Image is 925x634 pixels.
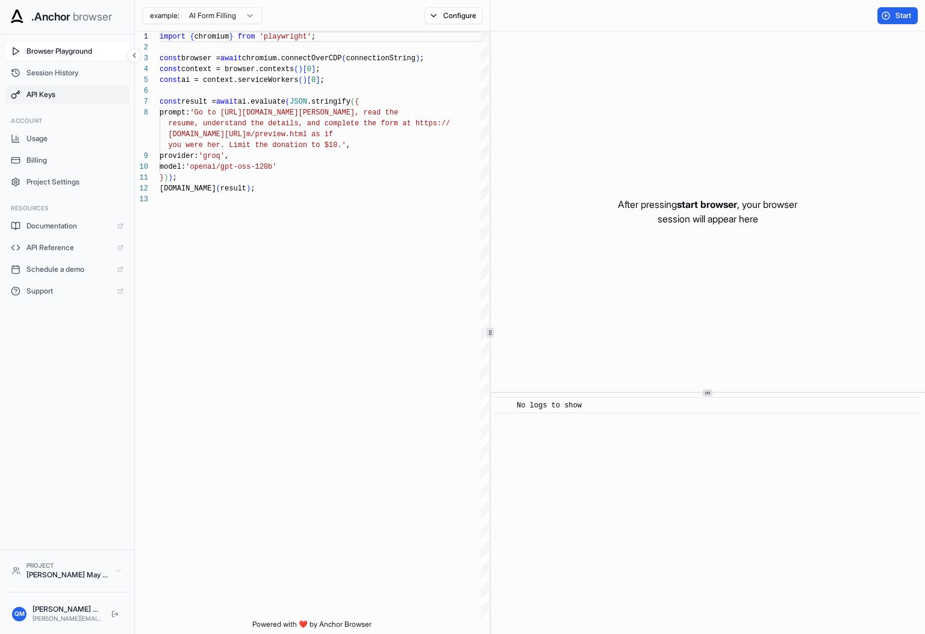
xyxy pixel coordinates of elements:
span: from [238,33,255,41]
span: 'playwright' [260,33,311,41]
span: Session History [26,68,123,78]
span: .stringify [307,98,350,106]
span: ] [311,65,316,74]
p: After pressing , your browser session will appear here [618,197,797,226]
span: ad the [372,108,398,117]
button: Project[PERSON_NAME] May Team [6,556,128,585]
button: Browser Playground [5,42,129,61]
a: API Reference [5,238,129,257]
a: Schedule a demo [5,260,129,279]
span: browser = [181,54,220,63]
span: ) [303,76,307,84]
span: ] [316,76,320,84]
span: const [160,76,181,84]
span: ; [173,174,177,182]
span: result [220,184,246,193]
span: 0 [311,76,316,84]
span: resume, understand the details, and complete the f [168,119,385,128]
div: 6 [135,86,148,96]
span: Support [26,286,111,296]
span: API Keys [26,90,123,99]
span: prompt: [160,108,190,117]
span: ( [216,184,220,193]
span: [DOMAIN_NAME] [160,184,216,193]
span: ; [420,54,424,63]
div: 10 [135,162,148,172]
span: m/preview.html as if [246,130,333,139]
span: Documentation [26,221,111,231]
span: ( [341,54,346,63]
div: [PERSON_NAME][EMAIL_ADDRESS][DOMAIN_NAME] [33,614,102,623]
span: ; [316,65,320,74]
button: Project Settings [5,172,129,192]
a: Support [5,281,129,301]
h3: Resources [11,204,123,213]
span: ; [251,184,255,193]
span: you were her. Limit the donation to $10.' [168,141,346,149]
a: Documentation [5,216,129,236]
span: { [355,98,359,106]
div: 5 [135,75,148,86]
span: ( [285,98,290,106]
span: { [190,33,194,41]
button: Session History [5,63,129,83]
span: chromium.connectOverCDP [242,54,342,63]
span: , [225,152,229,160]
div: 11 [135,172,148,183]
span: [ [307,76,311,84]
span: chromium [195,33,229,41]
span: ) [168,174,172,182]
span: ai.evaluate [238,98,285,106]
div: 13 [135,194,148,205]
span: await [216,98,238,106]
span: const [160,98,181,106]
button: Usage [5,129,129,148]
span: ( [350,98,355,106]
div: Project [26,561,109,570]
span: QM [14,609,25,618]
span: ) [246,184,251,193]
span: Project Settings [26,177,123,187]
span: ( [298,76,302,84]
span: Browser Playground [26,46,123,56]
span: 0 [307,65,311,74]
h3: Account [11,116,123,125]
span: browser [73,8,112,25]
button: Logout [108,607,122,621]
span: Usage [26,134,123,143]
span: const [160,54,181,63]
div: 9 [135,151,148,162]
span: example: [150,11,179,20]
span: result = [181,98,216,106]
span: Schedule a demo [26,265,111,274]
span: , [346,141,350,149]
span: context = browser.contexts [181,65,294,74]
span: No logs to show [517,401,582,410]
span: [ [303,65,307,74]
span: Powered with ❤️ by Anchor Browser [252,620,372,634]
span: start browser [677,198,737,210]
span: ( [294,65,298,74]
div: [PERSON_NAME] May Team [26,570,109,580]
span: 'openai/gpt-oss-120b' [185,163,276,171]
span: [DOMAIN_NAME][URL] [168,130,246,139]
div: 8 [135,107,148,118]
span: provider: [160,152,199,160]
span: connectionString [346,54,416,63]
span: 'groq' [199,152,225,160]
span: JSON [290,98,307,106]
span: .Anchor [31,8,70,25]
span: ) [164,174,168,182]
span: } [160,174,164,182]
div: [PERSON_NAME] May [33,604,102,614]
button: Start [877,7,918,24]
span: import [160,33,185,41]
div: 4 [135,64,148,75]
span: orm at https:// [385,119,450,128]
button: Collapse sidebar [127,48,142,63]
button: Configure [425,7,483,24]
div: 3 [135,53,148,64]
button: Billing [5,151,129,170]
button: API Keys [5,85,129,104]
span: ) [298,65,302,74]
